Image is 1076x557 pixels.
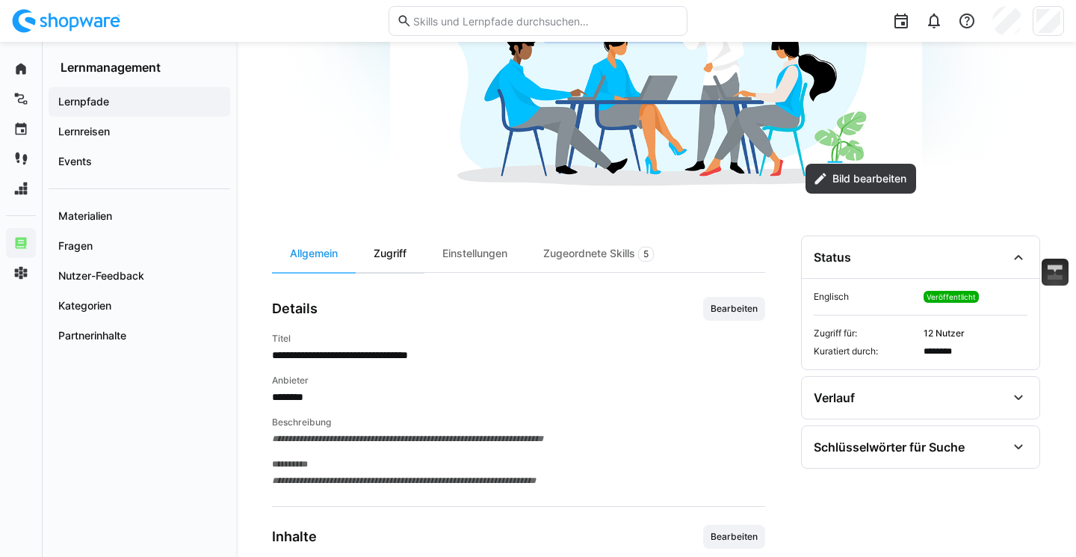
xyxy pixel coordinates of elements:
[806,164,916,194] button: Bild bearbeiten
[424,236,525,272] div: Einstellungen
[643,248,649,260] span: 5
[814,250,851,265] div: Status
[356,236,424,272] div: Zugriff
[927,292,976,301] span: Veröffentlicht
[272,529,317,545] h3: Inhalte
[709,531,759,543] span: Bearbeiten
[412,14,679,28] input: Skills und Lernpfade durchsuchen…
[814,345,918,357] span: Kuratiert durch:
[814,327,918,339] span: Zugriff für:
[272,375,765,387] h4: Anbieter
[703,297,765,321] button: Bearbeiten
[272,301,318,317] h3: Details
[924,327,1027,339] span: 12 Nutzer
[703,525,765,549] button: Bearbeiten
[272,236,356,272] div: Allgemein
[709,303,759,315] span: Bearbeiten
[814,291,918,303] span: Englisch
[830,171,909,186] span: Bild bearbeiten
[272,416,765,428] h4: Beschreibung
[814,440,965,455] div: Schlüsselwörter für Suche
[272,333,765,345] h4: Titel
[814,390,855,405] div: Verlauf
[525,236,672,272] div: Zugeordnete Skills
